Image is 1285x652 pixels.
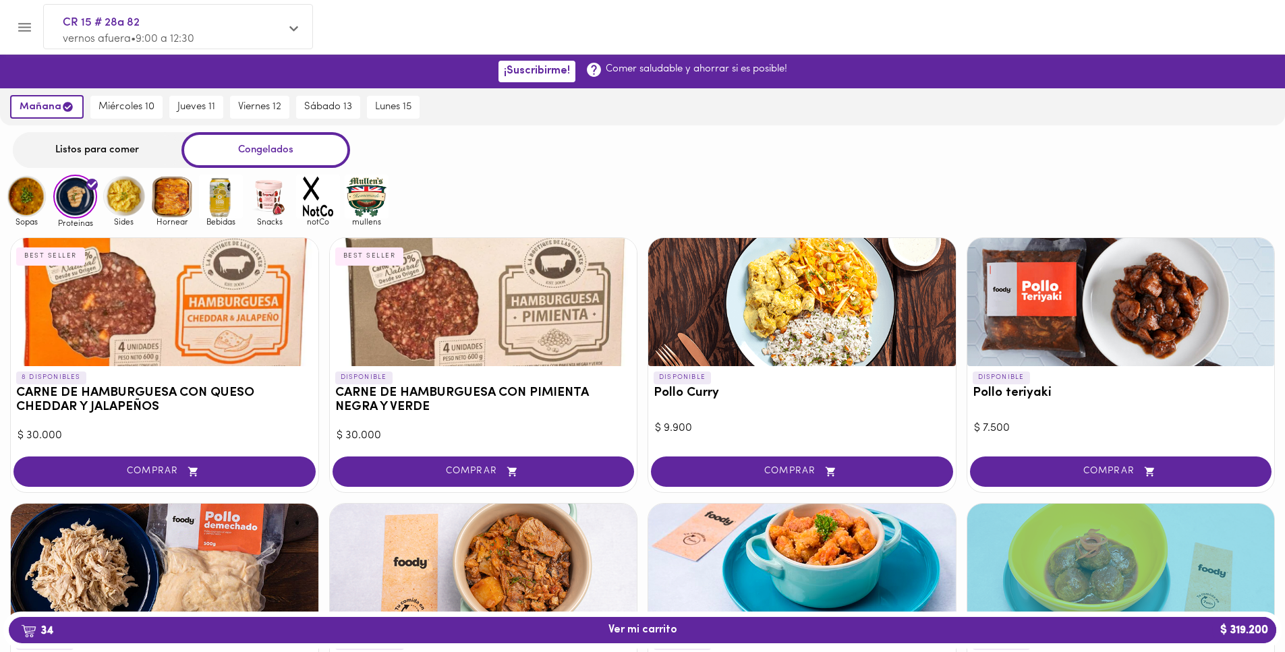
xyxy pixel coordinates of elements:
span: COMPRAR [349,466,618,477]
div: Congelados [181,132,350,168]
div: Listos para comer [13,132,181,168]
button: miércoles 10 [90,96,163,119]
span: mullens [345,217,389,226]
button: Menu [8,11,41,44]
button: COMPRAR [333,456,635,487]
h3: Pollo Curry [654,386,950,401]
p: 8 DISPONIBLES [16,372,86,384]
div: Albóndigas con BBQ [967,504,1275,632]
div: $ 7.500 [974,421,1268,436]
button: COMPRAR [13,456,316,487]
span: Sopas [5,217,49,226]
button: COMPRAR [651,456,953,487]
span: Bebidas [199,217,243,226]
div: Pollo desmechado [11,504,318,632]
h3: CARNE DE HAMBURGUESA CON PIMIENTA NEGRA Y VERDE [335,386,632,415]
p: DISPONIBLE [973,372,1030,384]
div: Pollo Curry [648,238,956,366]
span: Sides [102,217,146,226]
div: CARNE DE HAMBURGUESA CON QUESO CHEDDAR Y JALAPEÑOS [11,238,318,366]
img: Snacks [248,175,291,218]
span: viernes 12 [238,101,281,113]
p: DISPONIBLE [654,372,711,384]
span: Hornear [150,217,194,226]
span: COMPRAR [987,466,1255,477]
h3: Pollo teriyaki [973,386,1269,401]
button: ¡Suscribirme! [498,61,575,82]
h3: CARNE DE HAMBURGUESA CON QUESO CHEDDAR Y JALAPEÑOS [16,386,313,415]
p: DISPONIBLE [335,372,393,384]
button: COMPRAR [970,456,1272,487]
p: Comer saludable y ahorrar si es posible! [606,62,787,76]
div: $ 30.000 [18,428,312,444]
img: Proteinas [53,175,97,218]
span: lunes 15 [375,101,411,113]
span: jueves 11 [177,101,215,113]
button: sábado 13 [296,96,360,119]
div: $ 30.000 [337,428,631,444]
span: COMPRAR [30,466,299,477]
span: CR 15 # 28a 82 [63,14,280,32]
button: jueves 11 [169,96,223,119]
button: viernes 12 [230,96,289,119]
span: ¡Suscribirme! [504,65,570,78]
span: vernos afuera • 9:00 a 12:30 [63,34,194,45]
span: mañana [20,100,74,113]
div: BEST SELLER [335,247,404,265]
img: cart.png [21,624,36,638]
img: mullens [345,175,389,218]
span: Proteinas [53,218,97,227]
b: $ 319.200 [1212,617,1276,643]
button: 34Ver mi carrito$ 319.200 [9,617,1276,643]
span: Snacks [248,217,291,226]
div: $ 9.900 [655,421,949,436]
button: lunes 15 [367,96,420,119]
span: COMPRAR [668,466,936,477]
img: Bebidas [199,175,243,218]
button: mañana [10,95,84,119]
b: 34 [13,622,61,639]
div: Cerdo Agridulce Apanado [648,504,956,632]
span: sábado 13 [304,101,352,113]
img: Sopas [5,175,49,218]
div: Pollo teriyaki [967,238,1275,366]
div: CARNE DE HAMBURGUESA CON PIMIENTA NEGRA Y VERDE [330,238,637,366]
img: Hornear [150,175,194,218]
div: Goulash de carne [330,504,637,632]
span: miércoles 10 [98,101,154,113]
div: BEST SELLER [16,247,85,265]
span: notCo [296,217,340,226]
img: notCo [296,175,340,218]
span: Ver mi carrito [608,624,677,636]
img: Sides [102,175,146,218]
